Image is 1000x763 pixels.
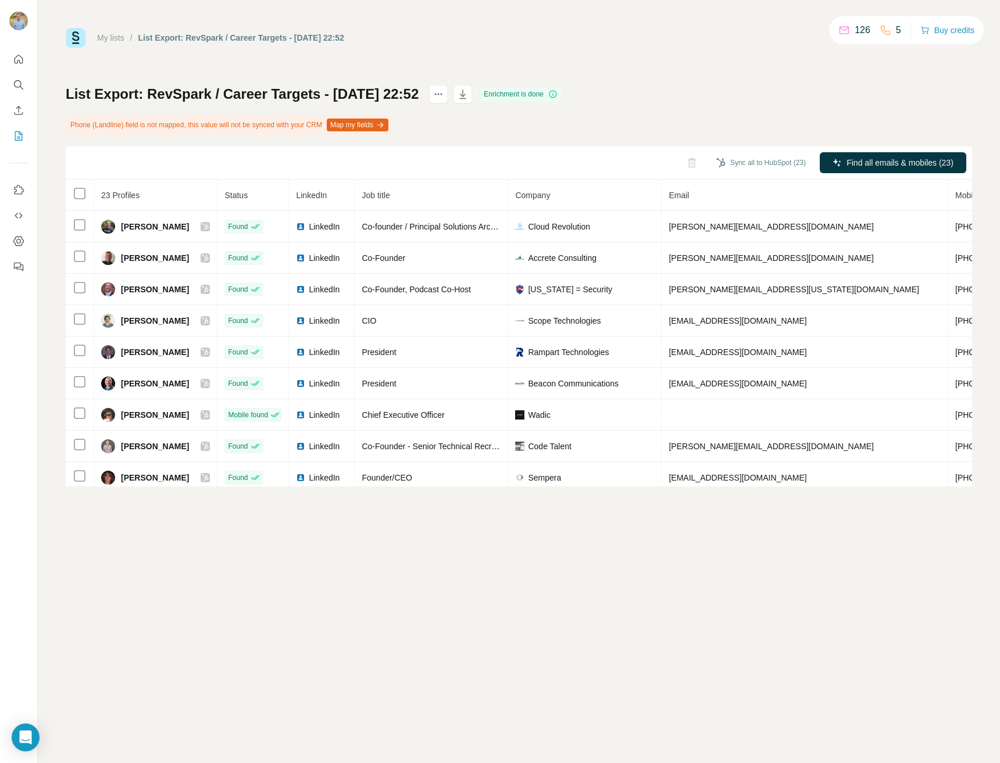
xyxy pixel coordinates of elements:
span: Rampart Technologies [528,346,609,358]
img: LinkedIn logo [296,348,305,357]
span: [EMAIL_ADDRESS][DOMAIN_NAME] [669,348,806,357]
img: Surfe Logo [66,28,85,48]
span: [PERSON_NAME] [121,252,189,264]
span: Sempera [528,472,561,483]
span: [EMAIL_ADDRESS][DOMAIN_NAME] [669,379,806,388]
span: Found [228,253,248,263]
img: company-logo [515,222,524,231]
img: Avatar [101,314,115,328]
div: List Export: RevSpark / Career Targets - [DATE] 22:52 [138,32,344,44]
span: [PERSON_NAME] [121,221,189,232]
span: Status [224,191,248,200]
span: President [362,379,396,388]
span: [PERSON_NAME][EMAIL_ADDRESS][DOMAIN_NAME] [669,253,873,263]
button: Feedback [9,256,28,277]
img: company-logo [515,410,524,420]
img: LinkedIn logo [296,379,305,388]
h1: List Export: RevSpark / Career Targets - [DATE] 22:52 [66,85,419,103]
span: LinkedIn [309,472,340,483]
span: Found [228,441,248,452]
span: LinkedIn [309,252,340,264]
img: LinkedIn logo [296,285,305,294]
span: [PERSON_NAME] [121,284,189,295]
img: Avatar [101,471,115,485]
span: Found [228,472,248,483]
img: LinkedIn logo [296,253,305,263]
img: Avatar [101,220,115,234]
img: company-logo [515,253,524,263]
span: Company [515,191,550,200]
span: Cloud Revolution [528,221,590,232]
span: Beacon Communications [528,378,619,389]
img: Avatar [101,408,115,422]
span: [PERSON_NAME][EMAIL_ADDRESS][US_STATE][DOMAIN_NAME] [669,285,919,294]
li: / [130,32,133,44]
span: LinkedIn [309,346,340,358]
span: Job title [362,191,390,200]
span: [PERSON_NAME] [121,315,189,327]
span: [PERSON_NAME] [121,472,189,483]
button: Map my fields [327,119,388,131]
span: Chief Executive Officer [362,410,444,420]
span: LinkedIn [309,378,340,389]
span: [PERSON_NAME] [121,440,189,452]
span: Wadic [528,409,550,421]
span: Found [228,284,248,295]
span: [PERSON_NAME] [121,346,189,358]
span: LinkedIn [309,440,340,452]
img: company-logo [515,379,524,388]
span: 23 Profiles [101,191,140,200]
img: LinkedIn logo [296,316,305,325]
span: Co-founder / Principal Solutions Architect [362,222,509,231]
img: LinkedIn logo [296,410,305,420]
span: CIO [362,316,376,325]
button: Quick start [9,49,28,70]
img: company-logo [515,348,524,357]
img: LinkedIn logo [296,473,305,482]
span: Found [228,316,248,326]
img: company-logo [515,285,524,294]
img: LinkedIn logo [296,222,305,231]
img: LinkedIn logo [296,442,305,451]
span: Scope Technologies [528,315,601,327]
button: actions [429,85,448,103]
span: Mobile [955,191,979,200]
img: company-logo [515,316,524,325]
span: [PERSON_NAME][EMAIL_ADDRESS][DOMAIN_NAME] [669,222,873,231]
span: President [362,348,396,357]
img: Avatar [101,282,115,296]
img: Avatar [101,251,115,265]
span: [PERSON_NAME][EMAIL_ADDRESS][DOMAIN_NAME] [669,442,873,451]
span: LinkedIn [309,409,340,421]
button: Find all emails & mobiles (23) [820,152,966,173]
span: Find all emails & mobiles (23) [847,157,953,169]
p: 5 [896,23,901,37]
img: company-logo [515,473,524,482]
span: Accrete Consulting [528,252,597,264]
button: Search [9,74,28,95]
img: Avatar [9,12,28,30]
span: Co-Founder, Podcast Co-Host [362,285,471,294]
span: [PERSON_NAME] [121,378,189,389]
button: Dashboard [9,231,28,252]
span: Found [228,347,248,357]
span: [PERSON_NAME] [121,409,189,421]
button: My lists [9,126,28,146]
div: Enrichment is done [480,87,561,101]
div: Open Intercom Messenger [12,723,40,751]
span: [US_STATE] = Security [528,284,612,295]
span: LinkedIn [309,221,340,232]
span: Co-Founder [362,253,405,263]
img: Avatar [101,345,115,359]
span: Email [669,191,689,200]
span: LinkedIn [309,315,340,327]
span: Founder/CEO [362,473,412,482]
img: company-logo [515,442,524,451]
span: Mobile found [228,410,268,420]
span: LinkedIn [309,284,340,295]
span: LinkedIn [296,191,327,200]
span: [EMAIL_ADDRESS][DOMAIN_NAME] [669,473,806,482]
img: Avatar [101,439,115,453]
span: Found [228,221,248,232]
img: Avatar [101,377,115,391]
